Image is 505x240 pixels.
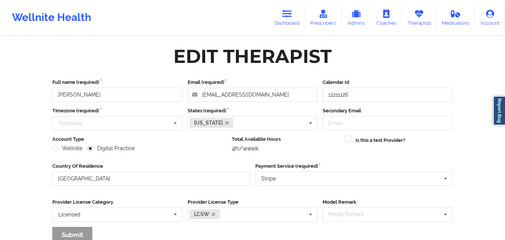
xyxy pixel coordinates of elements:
label: Email (required) [188,79,318,86]
a: Report Bug [493,96,505,125]
div: Licensed [58,212,80,217]
div: Timezone [58,121,82,126]
a: Prescribers [305,5,342,30]
label: Provider License Category [52,198,182,206]
label: Account Type [52,136,227,143]
div: 4h/week [232,145,340,152]
a: Coaches [371,5,402,30]
a: Medications [437,5,475,30]
label: Model Remark [323,198,453,206]
label: Total Available Hours [232,136,340,143]
label: Provider License Type [188,198,318,206]
input: Calendar Id [323,88,453,102]
div: Edit Therapist [173,45,332,68]
a: Therapists [402,5,437,30]
label: States (required) [188,107,318,115]
label: Country Of Residence [52,162,250,170]
label: Payment Service (required) [255,162,453,170]
label: Secondary Email [323,107,453,115]
input: Email [323,116,453,130]
input: Email address [188,88,318,102]
label: Wellnite [52,145,82,152]
a: [US_STATE] [190,118,233,127]
div: Model Remark [326,210,375,219]
input: Full name [52,88,182,102]
a: Account [475,5,505,30]
div: Stripe [261,176,276,181]
label: Is this a test Provider? [355,137,405,144]
label: Calendar Id [323,79,453,86]
label: Timezone (required) [52,107,182,115]
label: Full name (required) [52,79,182,86]
a: Dashboard [269,5,305,30]
a: Admins [342,5,371,30]
label: Digital Practice [87,145,135,152]
a: LCSW [190,210,220,219]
